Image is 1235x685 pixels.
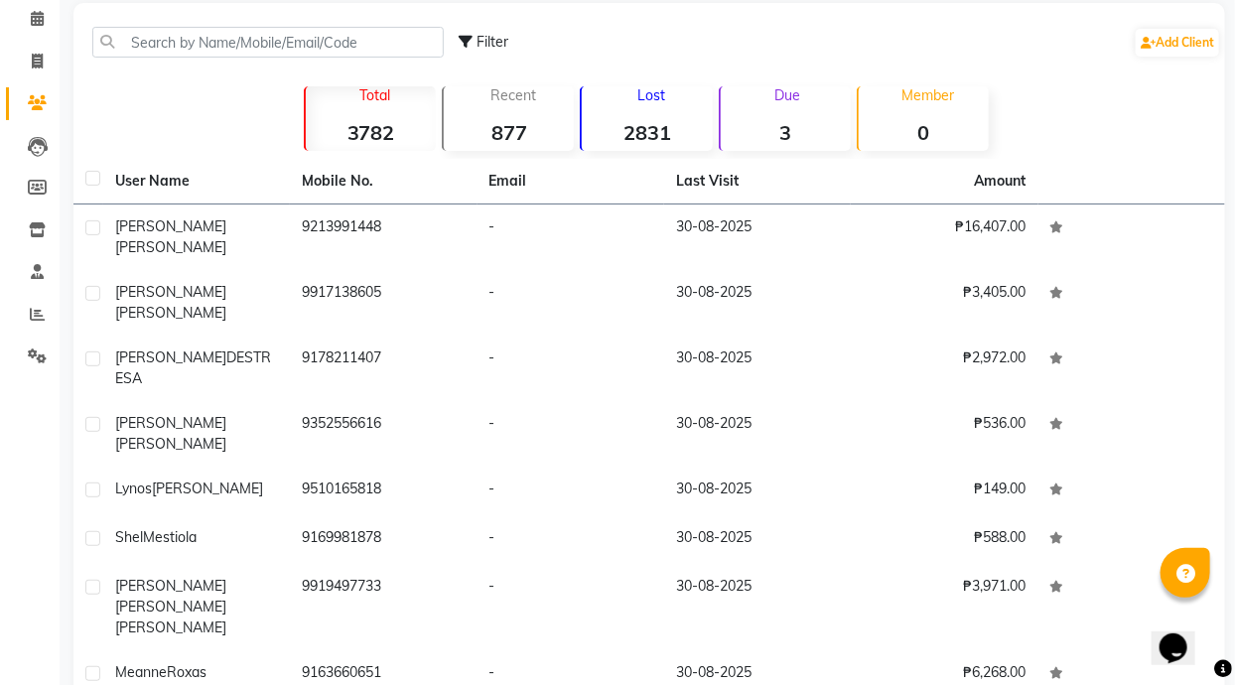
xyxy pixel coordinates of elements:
a: Add Client [1136,29,1219,57]
strong: 3782 [306,120,436,145]
td: - [478,336,664,401]
td: ₱149.00 [851,467,1037,515]
td: ₱2,972.00 [851,336,1037,401]
strong: 3 [721,120,851,145]
p: Due [725,86,851,104]
td: - [478,270,664,336]
th: Mobile No. [290,159,477,205]
td: 9352556616 [290,401,477,467]
td: 9919497733 [290,564,477,650]
span: [PERSON_NAME] [152,479,263,497]
td: - [478,401,664,467]
td: - [478,205,664,270]
span: [PERSON_NAME] [115,283,226,301]
span: [PERSON_NAME] [115,217,226,235]
td: 30-08-2025 [664,467,851,515]
strong: 0 [859,120,989,145]
td: ₱3,971.00 [851,564,1037,650]
strong: 2831 [582,120,712,145]
th: User Name [103,159,290,205]
td: 30-08-2025 [664,515,851,564]
td: 30-08-2025 [664,205,851,270]
th: Email [478,159,664,205]
span: [PERSON_NAME] [PERSON_NAME] [115,577,226,616]
iframe: chat widget [1152,606,1215,665]
span: [PERSON_NAME] [115,348,226,366]
input: Search by Name/Mobile/Email/Code [92,27,444,58]
td: 30-08-2025 [664,401,851,467]
td: 9169981878 [290,515,477,564]
span: [PERSON_NAME] [115,618,226,636]
p: Recent [452,86,574,104]
p: Member [867,86,989,104]
span: Shel [115,528,143,546]
td: 9178211407 [290,336,477,401]
p: Total [314,86,436,104]
span: Filter [477,33,508,51]
td: - [478,467,664,515]
td: 30-08-2025 [664,336,851,401]
span: [PERSON_NAME] [115,238,226,256]
th: Amount [963,159,1038,204]
span: Meanne [115,663,167,681]
strong: 877 [444,120,574,145]
td: 30-08-2025 [664,564,851,650]
span: [PERSON_NAME] [115,435,226,453]
span: [PERSON_NAME] [115,414,226,432]
td: 30-08-2025 [664,270,851,336]
p: Lost [590,86,712,104]
td: ₱16,407.00 [851,205,1037,270]
td: 9917138605 [290,270,477,336]
td: - [478,564,664,650]
td: ₱3,405.00 [851,270,1037,336]
span: [PERSON_NAME] [115,304,226,322]
td: - [478,515,664,564]
th: Last Visit [664,159,851,205]
span: Roxas [167,663,206,681]
span: Mestiola [143,528,197,546]
td: ₱536.00 [851,401,1037,467]
td: 9510165818 [290,467,477,515]
span: Lynos [115,479,152,497]
td: ₱588.00 [851,515,1037,564]
td: 9213991448 [290,205,477,270]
